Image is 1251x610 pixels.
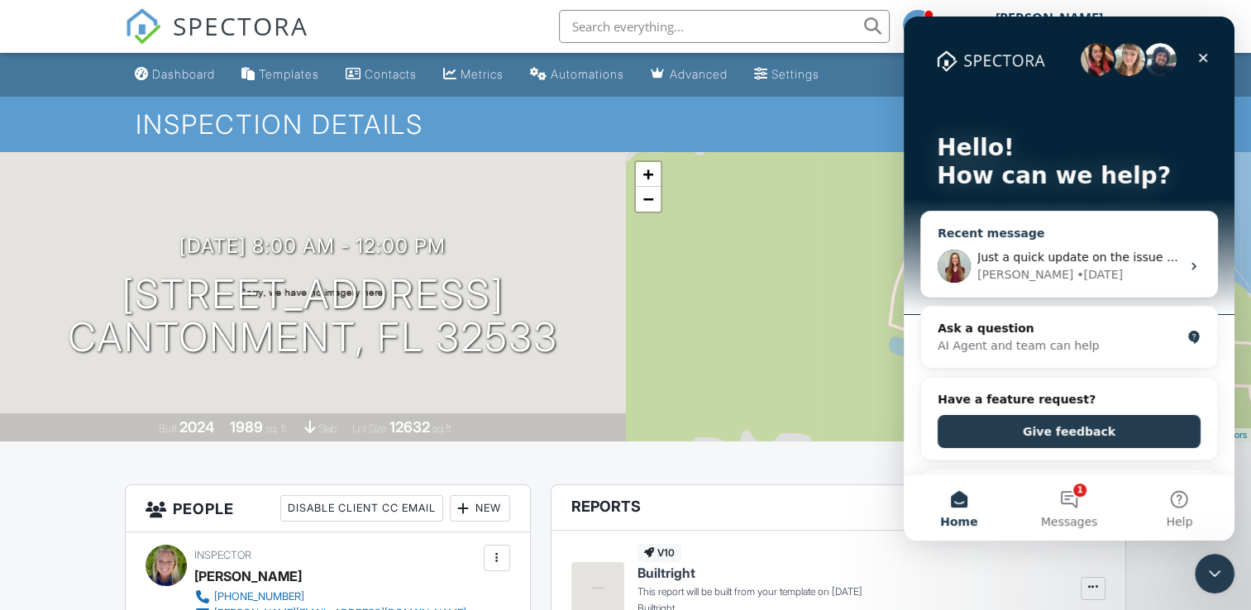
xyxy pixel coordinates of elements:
iframe: Intercom live chat [904,17,1234,541]
h3: People [126,485,529,532]
div: [PHONE_NUMBER] [214,590,304,603]
span: Inspector [194,549,251,561]
h2: Have a feature request? [34,374,297,392]
span: Messages [137,499,194,511]
span: Home [36,499,74,511]
div: Close [284,26,314,56]
div: Ask a questionAI Agent and team can help [17,289,314,352]
input: Search everything... [559,10,890,43]
a: Templates [235,60,326,90]
span: Help [262,499,289,511]
a: Metrics [437,60,510,90]
div: 1989 [230,418,263,436]
h1: Inspection Details [136,110,1115,139]
span: Lot Size [352,422,387,435]
a: Automations (Basic) [523,60,631,90]
a: Zoom out [636,187,661,212]
div: Templates [259,67,319,81]
a: Settings [747,60,826,90]
a: Contacts [339,60,423,90]
img: The Best Home Inspection Software - Spectora [125,8,161,45]
div: New [450,495,510,522]
div: 12632 [389,418,430,436]
div: 2024 [179,418,214,436]
div: • [DATE] [173,250,219,267]
h3: [DATE] 8:00 am - 12:00 pm [179,235,446,257]
div: Disable Client CC Email [280,495,443,522]
a: Zoom in [636,162,661,187]
button: Give feedback [34,398,297,431]
a: [PHONE_NUMBER] [194,589,466,605]
div: Settings [771,67,819,81]
span: Built [159,422,177,435]
div: Automations [551,67,624,81]
span: SPECTORA [173,8,308,43]
h1: [STREET_ADDRESS] CANTONMENT, FL 32533 [68,273,558,360]
span: slab [318,422,337,435]
span: sq. ft. [265,422,289,435]
span: sq.ft. [432,422,453,435]
div: Dashboard [152,67,215,81]
div: Metrics [461,67,504,81]
div: Contacts [365,67,417,81]
div: [PERSON_NAME] [74,250,170,267]
a: Advanced [644,60,734,90]
button: Messages [110,458,220,524]
iframe: Intercom live chat [1195,554,1234,593]
div: [PERSON_NAME] [194,564,302,589]
div: Advanced [670,67,728,81]
button: Help [221,458,331,524]
div: [PERSON_NAME] [996,10,1103,26]
div: AI Agent and team can help [34,321,277,338]
div: Ask a question [34,303,277,321]
a: SPECTORA [125,22,308,57]
a: Dashboard [128,60,222,90]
